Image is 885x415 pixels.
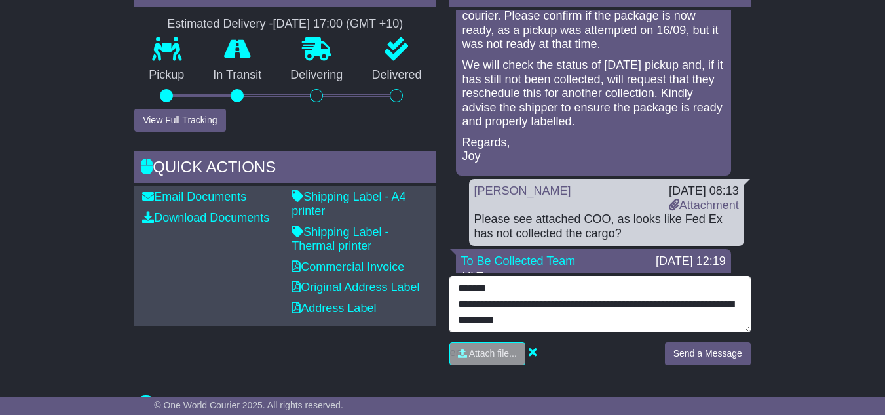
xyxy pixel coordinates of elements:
[669,199,739,212] a: Attachment
[198,68,276,83] p: In Transit
[134,151,436,187] div: Quick Actions
[292,260,404,273] a: Commercial Invoice
[665,342,751,365] button: Send a Message
[462,136,725,164] p: Regards, Joy
[134,68,198,83] p: Pickup
[273,17,403,31] div: [DATE] 17:00 (GMT +10)
[474,184,571,197] a: [PERSON_NAME]
[154,400,343,410] span: © One World Courier 2025. All rights reserved.
[474,212,739,241] div: Please see attached COO, as looks like Fed Ex has not collected the cargo?
[142,211,269,224] a: Download Documents
[292,281,419,294] a: Original Address Label
[461,254,576,267] a: To Be Collected Team
[276,68,357,83] p: Delivering
[669,184,739,199] div: [DATE] 08:13
[462,58,725,129] p: We will check the status of [DATE] pickup and, if it has still not been collected, will request t...
[292,226,388,253] a: Shipping Label - Thermal printer
[142,190,246,203] a: Email Documents
[357,68,436,83] p: Delivered
[134,109,225,132] button: View Full Tracking
[462,270,725,285] p: Hi Team,
[134,17,436,31] div: Estimated Delivery -
[292,302,376,315] a: Address Label
[292,190,405,218] a: Shipping Label - A4 printer
[656,254,726,269] div: [DATE] 12:19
